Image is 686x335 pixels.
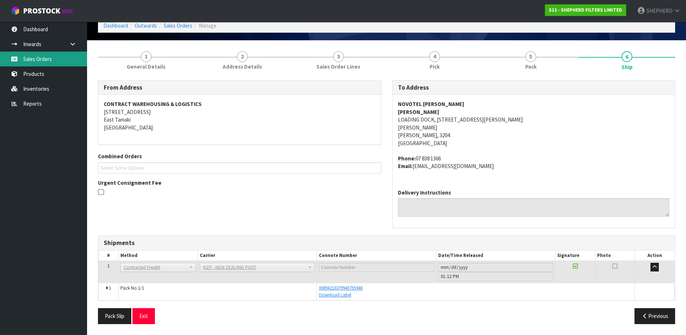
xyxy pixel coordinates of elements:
th: Date/Time Released [436,250,555,261]
strong: NOVOTEL [PERSON_NAME] [398,101,464,107]
span: Sales Order Lines [316,63,360,70]
span: ProStock [23,6,60,16]
span: Pack [525,63,537,70]
a: Dashboard [103,22,128,29]
strong: phone [398,155,416,162]
button: Previous [634,308,675,324]
th: Photo [595,250,635,261]
th: Action [635,250,675,261]
span: 6 [621,51,632,62]
span: 1 [109,285,111,291]
input: Connote Number [319,263,434,272]
span: 2 [237,51,248,62]
span: 4 [429,51,440,62]
span: Contracted Freight [124,263,186,272]
button: Pack Slip [98,308,131,324]
a: 00894210379940759348 [319,285,362,291]
h3: From Address [104,84,375,91]
button: Exit [132,308,155,324]
a: Sales Orders [164,22,192,29]
strong: [PERSON_NAME] [398,109,439,115]
a: Outwards [135,22,157,29]
span: Manage [199,22,217,29]
a: Download Label [319,292,351,298]
h3: Shipments [104,240,669,246]
strong: S12 - SHEPHERD FILTERS LIMITED [549,7,622,13]
label: Delivery Instructions [398,189,451,196]
span: 1 [107,263,110,269]
span: 5 [525,51,536,62]
span: NZP - NEW ZEALAND POST [203,263,305,272]
span: Ship [98,75,675,330]
strong: CONTRACT WAREHOUSING & LOGISTICS [104,101,202,107]
td: Pack No. [118,283,317,300]
span: General Details [127,63,165,70]
span: SHEPHERD [646,7,673,14]
span: Address Details [223,63,262,70]
th: Method [118,250,198,261]
address: [STREET_ADDRESS] East Tamaki [GEOGRAPHIC_DATA] [104,100,375,131]
span: Pick [430,63,440,70]
address: 07 838 1366 [EMAIL_ADDRESS][DOMAIN_NAME] [398,155,670,170]
strong: email [398,163,412,169]
address: LOADING DOCK, [STREET_ADDRESS][PERSON_NAME] [PERSON_NAME] [PERSON_NAME], 3204 [GEOGRAPHIC_DATA] [398,100,670,147]
span: Ship [621,63,633,71]
th: # [99,250,119,261]
th: Signature [555,250,595,261]
th: Connote Number [317,250,436,261]
span: 1/1 [138,285,144,291]
h3: To Address [398,84,670,91]
label: Urgent Consignment Fee [98,179,161,187]
span: 3 [333,51,344,62]
span: 1 [141,51,152,62]
img: cube-alt.png [11,6,20,15]
th: Carrier [198,250,317,261]
label: Combined Orders [98,152,142,160]
small: WMS [62,8,73,15]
